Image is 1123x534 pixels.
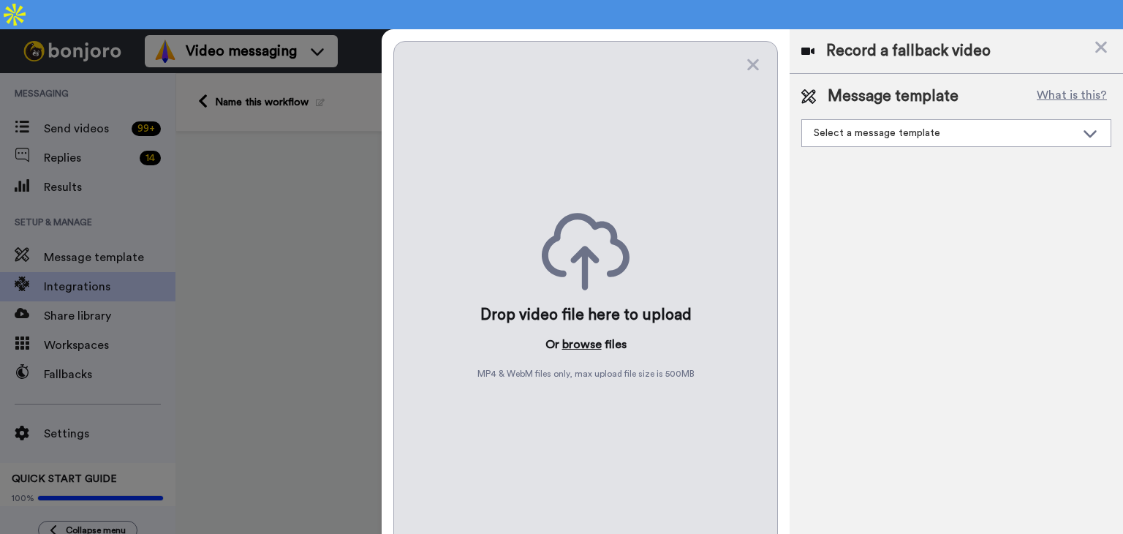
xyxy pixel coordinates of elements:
button: browse [562,336,602,353]
span: MP4 & WebM files only, max upload file size is 500 MB [477,368,695,380]
button: What is this? [1032,86,1111,108]
span: Message template [828,86,958,108]
div: Drop video file here to upload [480,305,692,326]
p: Or files [545,336,627,353]
div: Select a message template [814,126,1075,140]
